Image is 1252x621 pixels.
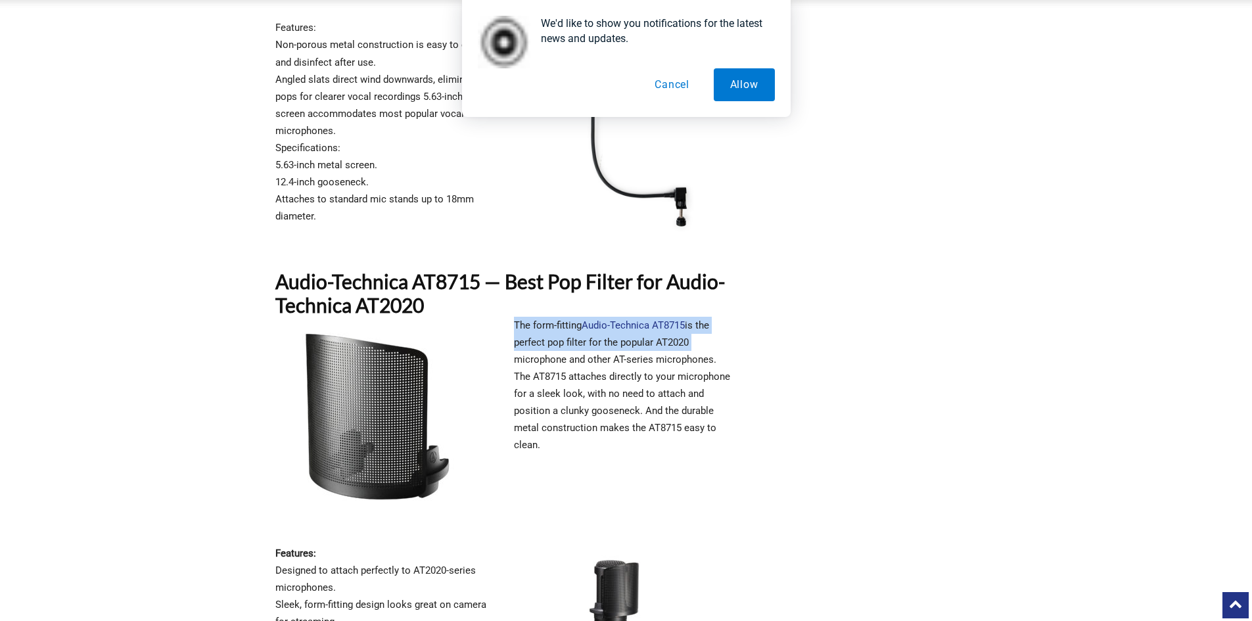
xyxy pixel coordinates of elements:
img: notification icon [478,16,530,68]
div: We'd like to show you notifications for the latest news and updates. [530,16,775,46]
button: Allow [714,68,775,101]
p: The form-fitting is the perfect pop filter for the popular AT2020 microphone and other AT-series ... [514,317,733,454]
strong: Audio-Technica AT8715 — Best Pop Filter for Audio-Technica AT2020 [275,269,725,317]
button: Cancel [638,68,706,101]
p: Features: Non-porous metal construction is easy to clean and disinfect after use. Angled slats di... [275,19,494,225]
strong: Features: [275,547,316,559]
img: Audio-Technica AT8715 side angled view [275,317,473,514]
a: Audio-Technica AT8715 [582,319,685,331]
img: gator frameworks metal pop filter for microphones [514,19,733,238]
